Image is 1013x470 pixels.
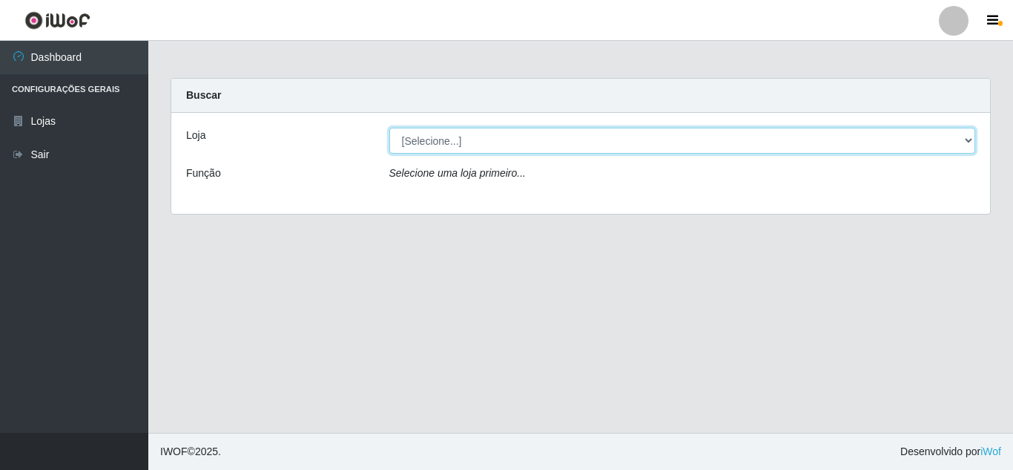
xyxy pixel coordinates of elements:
[186,89,221,101] strong: Buscar
[24,11,90,30] img: CoreUI Logo
[160,445,188,457] span: IWOF
[389,167,526,179] i: Selecione uma loja primeiro...
[980,445,1001,457] a: iWof
[160,444,221,460] span: © 2025 .
[186,166,221,181] label: Função
[900,444,1001,460] span: Desenvolvido por
[186,128,205,143] label: Loja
